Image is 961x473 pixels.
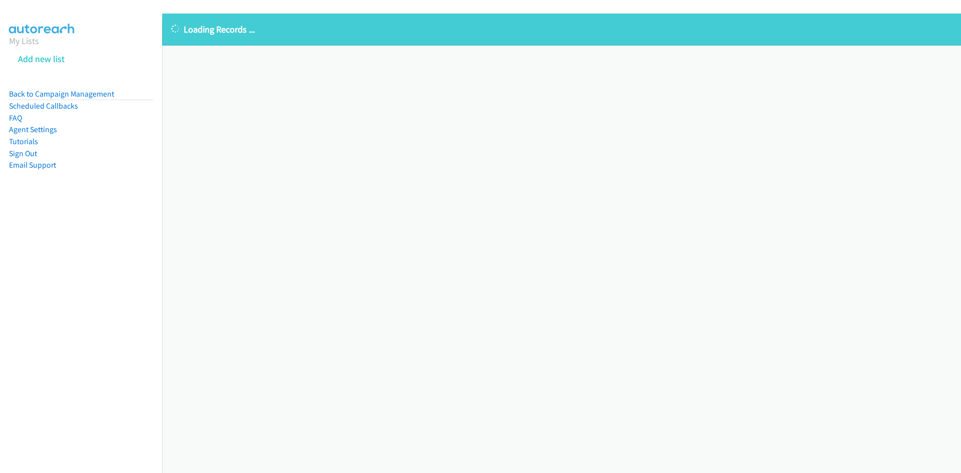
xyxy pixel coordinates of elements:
a: FAQ [9,113,22,123]
a: Email Support [9,160,56,170]
a: Scheduled Callbacks [9,101,78,111]
a: Back to Campaign Management [9,89,114,99]
a: Sign Out [9,149,37,158]
p: Loading Records ... [171,23,952,36]
a: My Lists [9,35,39,47]
a: Add new list [18,53,65,65]
a: Agent Settings [9,125,57,134]
a: Tutorials [9,137,38,146]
